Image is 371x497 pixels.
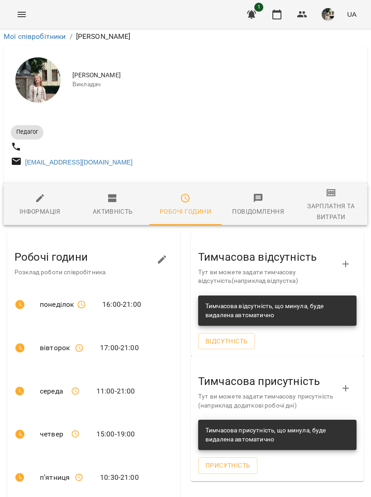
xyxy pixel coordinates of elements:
p: Розклад роботи співробітника [14,268,158,277]
div: Тимчасова відсутність, що минула, буде видалена автоматично [205,298,349,323]
button: UA [343,6,360,23]
p: Тут ви можете задати тимчасову відсутність(наприклад відпустка) [198,268,342,286]
a: [EMAIL_ADDRESS][DOMAIN_NAME] [25,159,133,166]
div: Зарплатня та Витрати [300,201,362,222]
span: 16:00 - 21:00 [102,299,141,310]
span: 11:00 - 21:00 [96,386,135,397]
div: Робочі години [160,206,211,217]
button: Menu [11,4,33,25]
span: четвер [40,429,57,440]
h3: Робочі години [14,251,158,263]
p: Тут ви можете задати тимчасову присутність (наприклад додаткові робочі дні) [198,392,342,410]
span: середа [40,386,57,397]
img: cf4d6eb83d031974aacf3fedae7611bc.jpeg [322,8,334,21]
div: Інформація [19,206,61,217]
span: Викладач [72,80,360,89]
nav: breadcrumb [4,31,367,42]
span: [PERSON_NAME] [72,71,360,80]
span: вівторок [40,342,60,353]
div: Активність [93,206,133,217]
span: 15:00 - 19:00 [96,429,135,440]
h3: Тимчасова відсутність [198,251,342,263]
span: Відсутність [205,336,247,347]
span: 17:00 - 21:00 [100,342,139,353]
button: Відсутність [198,333,255,349]
img: Пленюк Вікторія Андріївна [15,57,61,103]
span: понеділок [40,299,62,310]
span: UA [347,9,357,19]
div: Тимчасова присутність, що минула, буде видалена автоматично [205,422,349,447]
button: Присутність [198,457,257,474]
span: 10:30 - 21:00 [100,472,139,483]
a: Мої співробітники [4,32,66,41]
span: Присутність [205,460,250,471]
h3: Тимчасова присутність [198,375,342,387]
span: п’ятниця [40,472,60,483]
div: Повідомлення [232,206,284,217]
p: [PERSON_NAME] [76,31,131,42]
span: 1 [254,3,263,12]
li: / [70,31,72,42]
span: Педагог [11,128,43,136]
